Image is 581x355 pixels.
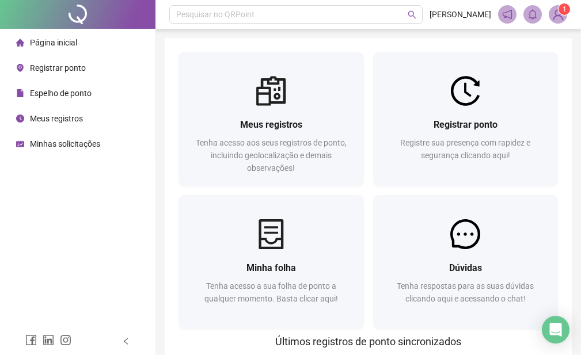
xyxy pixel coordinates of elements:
[30,63,86,72] span: Registrar ponto
[16,64,24,72] span: environment
[30,139,100,148] span: Minhas solicitações
[30,89,92,98] span: Espelho de ponto
[16,140,24,148] span: schedule
[408,10,416,19] span: search
[400,138,530,160] span: Registre sua presença com rapidez e segurança clicando aqui!
[502,9,512,20] span: notification
[549,6,567,23] img: 89360
[30,38,77,47] span: Página inicial
[60,334,71,346] span: instagram
[434,119,498,130] span: Registrar ponto
[373,52,559,186] a: Registrar pontoRegistre sua presença com rapidez e segurança clicando aqui!
[373,195,559,329] a: DúvidasTenha respostas para as suas dúvidas clicando aqui e acessando o chat!
[527,9,538,20] span: bell
[43,334,54,346] span: linkedin
[179,52,364,186] a: Meus registrosTenha acesso aos seus registros de ponto, incluindo geolocalização e demais observa...
[542,316,569,343] div: Open Intercom Messenger
[196,138,347,173] span: Tenha acesso aos seus registros de ponto, incluindo geolocalização e demais observações!
[559,3,570,15] sup: Atualize o seu contato no menu Meus Dados
[204,281,338,303] span: Tenha acesso a sua folha de ponto a qualquer momento. Basta clicar aqui!
[16,89,24,97] span: file
[397,281,534,303] span: Tenha respostas para as suas dúvidas clicando aqui e acessando o chat!
[179,195,364,329] a: Minha folhaTenha acesso a sua folha de ponto a qualquer momento. Basta clicar aqui!
[25,334,37,346] span: facebook
[563,5,567,13] span: 1
[16,39,24,47] span: home
[275,335,461,348] span: Últimos registros de ponto sincronizados
[246,262,296,273] span: Minha folha
[122,337,130,345] span: left
[430,8,491,21] span: [PERSON_NAME]
[16,114,24,123] span: clock-circle
[30,114,83,123] span: Meus registros
[449,262,482,273] span: Dúvidas
[240,119,302,130] span: Meus registros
